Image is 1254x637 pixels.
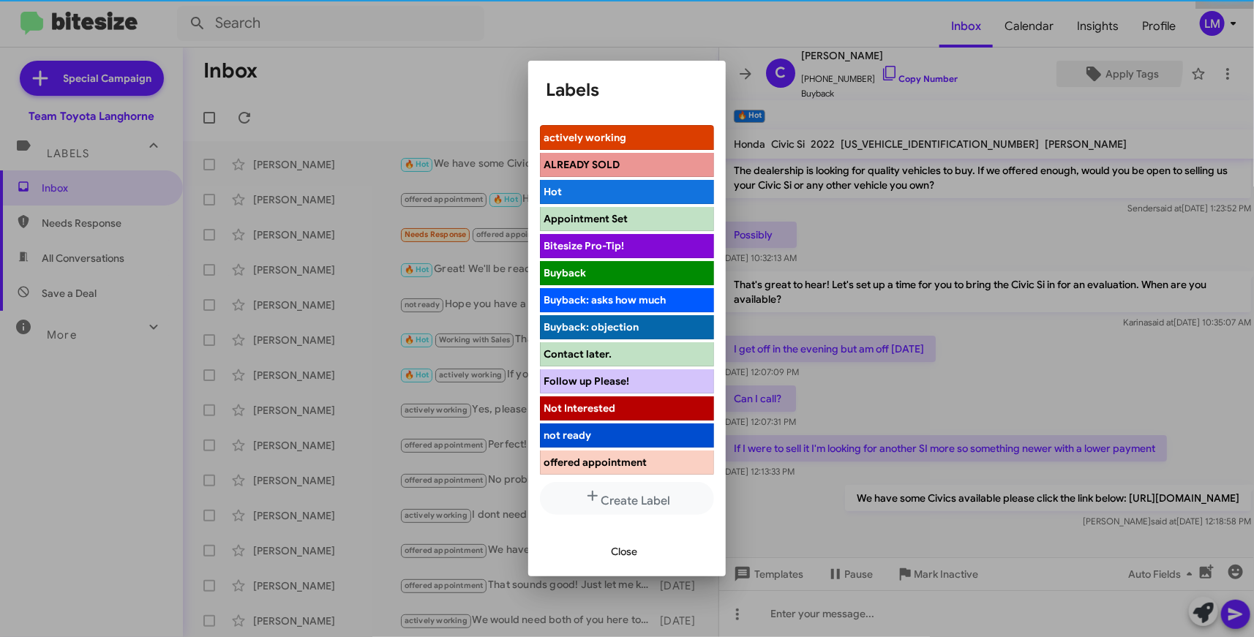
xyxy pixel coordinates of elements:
[611,538,637,565] span: Close
[544,347,612,361] span: Contact later.
[544,429,591,442] span: not ready
[540,482,714,515] button: Create Label
[544,185,562,198] span: Hot
[546,78,708,102] h1: Labels
[544,402,615,415] span: Not Interested
[544,239,624,252] span: Bitesize Pro-Tip!
[544,158,620,171] span: ALREADY SOLD
[544,293,666,306] span: Buyback: asks how much
[544,374,629,388] span: Follow up Please!
[544,131,626,144] span: actively working
[544,456,647,469] span: offered appointment
[544,320,639,333] span: Buyback: objection
[599,538,649,565] button: Close
[544,266,586,279] span: Buyback
[544,212,628,225] span: Appointment Set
